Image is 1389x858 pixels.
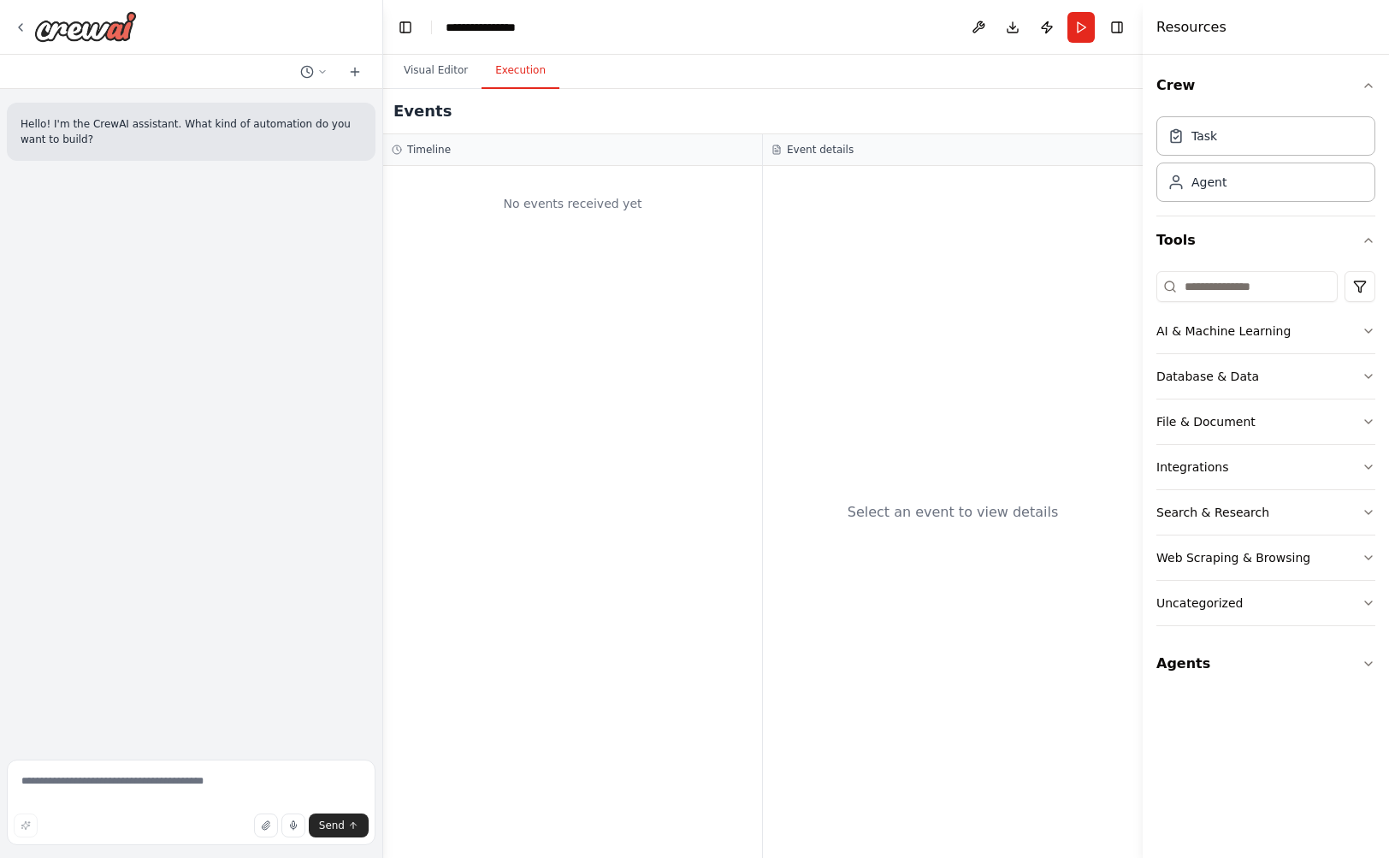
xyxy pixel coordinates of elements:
[1156,445,1375,489] button: Integrations
[1156,581,1375,625] button: Uncategorized
[319,819,345,832] span: Send
[1191,127,1217,145] div: Task
[393,15,417,39] button: Hide left sidebar
[1156,640,1375,688] button: Agents
[390,53,482,89] button: Visual Editor
[1156,549,1310,566] div: Web Scraping & Browsing
[1156,322,1291,340] div: AI & Machine Learning
[1156,399,1375,444] button: File & Document
[446,19,534,36] nav: breadcrumb
[1156,216,1375,264] button: Tools
[848,502,1059,523] div: Select an event to view details
[341,62,369,82] button: Start a new chat
[281,814,305,837] button: Click to speak your automation idea
[293,62,334,82] button: Switch to previous chat
[34,11,137,42] img: Logo
[393,99,452,123] h2: Events
[1156,536,1375,580] button: Web Scraping & Browsing
[1156,354,1375,399] button: Database & Data
[1156,368,1259,385] div: Database & Data
[21,116,362,147] p: Hello! I'm the CrewAI assistant. What kind of automation do you want to build?
[1156,264,1375,640] div: Tools
[1156,109,1375,216] div: Crew
[254,814,278,837] button: Upload files
[1191,174,1226,191] div: Agent
[309,814,369,837] button: Send
[1156,17,1226,38] h4: Resources
[787,143,854,157] h3: Event details
[482,53,559,89] button: Execution
[1156,504,1269,521] div: Search & Research
[1105,15,1129,39] button: Hide right sidebar
[1156,413,1256,430] div: File & Document
[1156,595,1243,612] div: Uncategorized
[392,175,754,233] div: No events received yet
[1156,309,1375,353] button: AI & Machine Learning
[1156,62,1375,109] button: Crew
[14,814,38,837] button: Improve this prompt
[407,143,451,157] h3: Timeline
[1156,459,1228,476] div: Integrations
[1156,490,1375,535] button: Search & Research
